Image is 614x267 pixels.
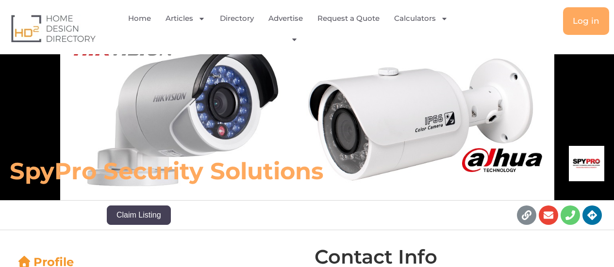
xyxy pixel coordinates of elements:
[315,247,437,267] h4: Contact Info
[107,205,171,225] button: Claim Listing
[126,7,458,49] nav: Menu
[317,7,380,30] a: Request a Quote
[394,7,448,30] a: Calculators
[128,7,151,30] a: Home
[166,7,205,30] a: Articles
[573,17,599,25] span: Log in
[268,7,303,30] a: Advertise
[220,7,254,30] a: Directory
[10,157,425,186] h6: SpyPro Security Solutions
[563,7,609,35] a: Log in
